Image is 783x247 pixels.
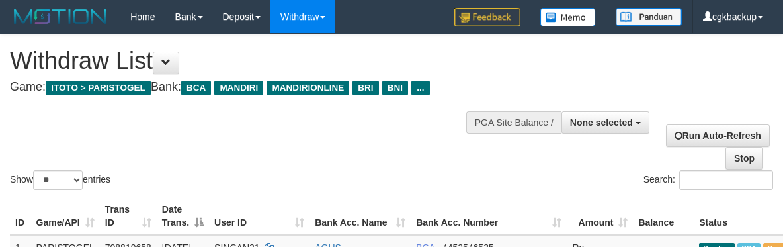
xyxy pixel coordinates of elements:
span: MANDIRIONLINE [267,81,349,95]
div: PGA Site Balance / [466,111,561,134]
span: BRI [352,81,378,95]
span: None selected [570,117,633,128]
th: Date Trans.: activate to sort column descending [157,197,209,235]
th: Bank Acc. Number: activate to sort column ascending [411,197,567,235]
span: ITOTO > PARISTOGEL [46,81,151,95]
input: Search: [679,170,773,190]
span: BCA [181,81,211,95]
th: ID [10,197,31,235]
th: Trans ID: activate to sort column ascending [100,197,157,235]
th: Balance [633,197,694,235]
th: Game/API: activate to sort column ascending [31,197,100,235]
h4: Game: Bank: [10,81,509,94]
img: panduan.png [616,8,682,26]
button: None selected [561,111,649,134]
th: User ID: activate to sort column ascending [209,197,309,235]
span: MANDIRI [214,81,263,95]
label: Show entries [10,170,110,190]
th: Bank Acc. Name: activate to sort column ascending [309,197,411,235]
img: Button%20Memo.svg [540,8,596,26]
th: Amount: activate to sort column ascending [567,197,633,235]
h1: Withdraw List [10,48,509,74]
img: MOTION_logo.png [10,7,110,26]
img: Feedback.jpg [454,8,520,26]
select: Showentries [33,170,83,190]
a: Stop [725,147,763,170]
label: Search: [643,170,773,190]
a: Run Auto-Refresh [666,124,770,147]
span: ... [411,81,429,95]
span: BNI [382,81,408,95]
